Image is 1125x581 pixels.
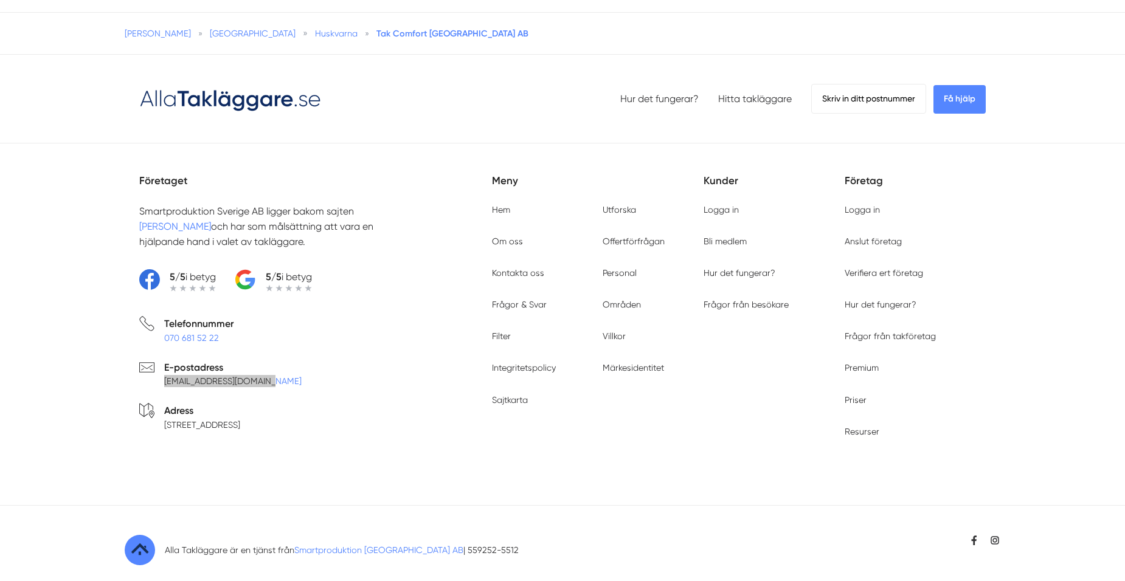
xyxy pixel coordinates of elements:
p: Telefonnummer [164,316,234,331]
a: Filter [492,331,511,341]
a: Logga in [845,205,880,215]
a: Integritetspolicy [492,363,556,373]
a: Hur det fungerar? [620,93,699,105]
h5: Företag [845,173,986,204]
a: [PERSON_NAME] [139,221,211,232]
img: Logotyp Alla Takläggare [139,85,322,113]
a: Frågor & Svar [492,300,547,309]
p: i betyg [266,269,312,284]
a: Områden [603,300,641,309]
a: Resurser [845,427,879,436]
a: Premium [845,363,879,373]
a: Sajtkarta [492,395,528,405]
p: [STREET_ADDRESS] [164,419,240,431]
a: Huskvarna [315,29,358,38]
p: i betyg [170,269,216,284]
span: » [303,27,308,40]
p: Adress [164,403,240,418]
nav: Breadcrumb [125,27,1000,40]
span: Skriv in ditt postnummer [811,84,926,113]
a: 070 681 52 22 [164,333,219,343]
a: Frågor från takföretag [845,331,936,341]
p: Alla Takläggare är en tjänst från | 559252-5512 [165,544,519,556]
a: Hur det fungerar? [845,300,916,309]
span: Få hjälp [933,85,986,113]
span: » [365,27,369,40]
h5: Meny [492,173,704,204]
a: Offertförfrågan [603,236,665,246]
a: 5/5i betyg [235,269,312,292]
strong: 5/5 [170,271,185,283]
a: https://www.instagram.com/allataklaggare/ [989,535,1000,546]
h5: Företaget [139,173,492,204]
a: Villkor [603,331,626,341]
a: https://www.facebook.com/smartproduktion [969,535,980,546]
a: Personal [603,268,637,278]
a: [PERSON_NAME] [125,29,191,38]
p: Smartproduktion Sverige AB ligger bakom sajten och har som målsättning att vara en hjälpande hand... [139,204,412,250]
p: E-postadress [164,360,302,375]
a: Logga in [704,205,739,215]
svg: Telefon [139,316,154,331]
a: Om oss [492,236,523,246]
a: Verifiera ert företag [845,268,923,278]
a: Priser [845,395,867,405]
a: Utforska [603,205,636,215]
h5: Kunder [704,173,845,204]
a: Anslut företag [845,236,902,246]
img: Favikon till Alla Takläggare [125,535,155,565]
a: Frågor från besökare [704,300,789,309]
a: Tak Comfort [GEOGRAPHIC_DATA] AB [376,28,528,39]
a: Hem [492,205,510,215]
a: [GEOGRAPHIC_DATA] [210,29,296,38]
a: Bli medlem [704,236,747,246]
a: Märkesidentitet [603,363,664,373]
a: Smartproduktion [GEOGRAPHIC_DATA] AB [294,545,463,555]
a: Hur det fungerar? [704,268,775,278]
a: 5/5i betyg [139,269,216,292]
a: Kontakta oss [492,268,544,278]
a: Hitta takläggare [718,93,792,105]
strong: 5/5 [266,271,282,283]
a: [EMAIL_ADDRESS][DOMAIN_NAME] [164,376,302,386]
span: » [198,27,202,40]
